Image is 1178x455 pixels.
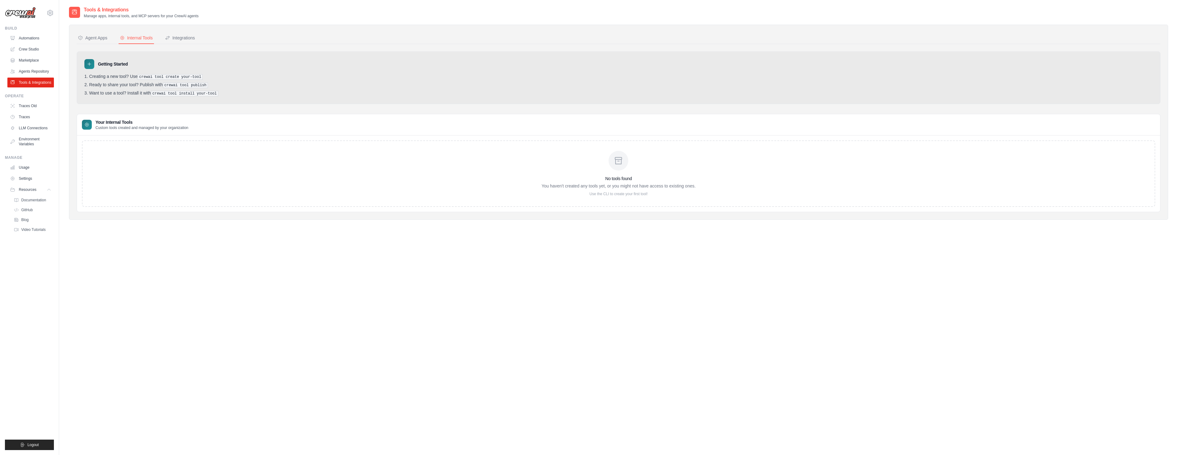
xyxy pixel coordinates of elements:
h3: Your Internal Tools [95,119,188,125]
pre: crewai tool create your-tool [138,74,203,80]
div: Build [5,26,54,31]
button: Logout [5,440,54,450]
a: Tools & Integrations [7,78,54,87]
a: Usage [7,163,54,172]
h2: Tools & Integrations [84,6,199,14]
a: Settings [7,174,54,183]
span: Blog [21,217,29,222]
h3: No tools found [541,175,695,182]
span: GitHub [21,207,33,212]
a: LLM Connections [7,123,54,133]
div: Operate [5,94,54,99]
button: Integrations [164,32,196,44]
iframe: Chat Widget [1147,425,1178,455]
a: Documentation [11,196,54,204]
p: Custom tools created and managed by your organization [95,125,188,130]
img: Logo [5,7,36,19]
a: Video Tutorials [11,225,54,234]
div: Manage [5,155,54,160]
p: Use the CLI to create your first tool! [541,191,695,196]
li: Ready to share your tool? Publish with [84,82,1153,88]
pre: crewai tool install your-tool [151,91,218,96]
span: Video Tutorials [21,227,46,232]
h3: Getting Started [98,61,128,67]
a: Blog [11,215,54,224]
div: Internal Tools [120,35,153,41]
li: Creating a new tool? Use [84,74,1153,80]
button: Resources [7,185,54,195]
pre: crewai tool publish [163,83,208,88]
a: Traces Old [7,101,54,111]
div: Integrations [165,35,195,41]
a: Automations [7,33,54,43]
span: Documentation [21,198,46,203]
li: Want to use a tool? Install it with [84,91,1153,96]
div: Agent Apps [78,35,107,41]
a: Agents Repository [7,66,54,76]
a: Traces [7,112,54,122]
a: Crew Studio [7,44,54,54]
a: Marketplace [7,55,54,65]
p: Manage apps, internal tools, and MCP servers for your CrewAI agents [84,14,199,18]
span: Resources [19,187,36,192]
a: GitHub [11,206,54,214]
a: Environment Variables [7,134,54,149]
p: You haven't created any tools yet, or you might not have access to existing ones. [541,183,695,189]
span: Logout [27,442,39,447]
button: Agent Apps [77,32,109,44]
button: Internal Tools [119,32,154,44]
